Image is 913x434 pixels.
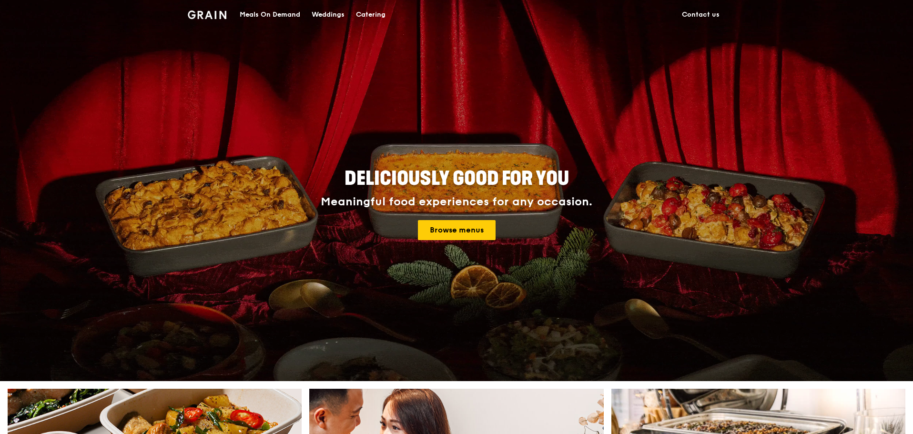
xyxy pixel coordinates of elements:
a: Contact us [676,0,725,29]
a: Browse menus [418,220,496,240]
a: Catering [350,0,391,29]
div: Meals On Demand [240,0,300,29]
div: Catering [356,0,385,29]
a: Weddings [306,0,350,29]
img: Grain [188,10,226,19]
div: Weddings [312,0,345,29]
div: Meaningful food experiences for any occasion. [285,195,628,209]
span: Deliciously good for you [345,167,569,190]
